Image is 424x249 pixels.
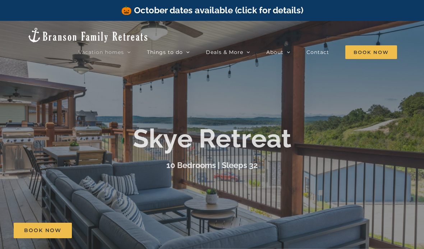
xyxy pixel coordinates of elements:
a: Book Now [14,223,72,238]
span: Book Now [24,227,61,234]
span: About [266,50,284,55]
a: Vacation homes [78,45,131,59]
a: About [266,45,290,59]
a: Deals & More [206,45,250,59]
h3: 10 Bedrooms | Sleeps 32 [166,160,258,170]
img: Branson Family Retreats Logo [27,27,149,43]
nav: Main Menu [78,45,397,59]
span: Contact [307,50,329,55]
span: Deals & More [206,50,243,55]
span: Book Now [345,45,397,59]
span: Vacation homes [78,50,124,55]
a: Contact [307,45,329,59]
span: Things to do [147,50,183,55]
a: Things to do [147,45,190,59]
a: 🎃 October dates available (click for details) [121,5,303,15]
b: Skye Retreat [133,123,291,153]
